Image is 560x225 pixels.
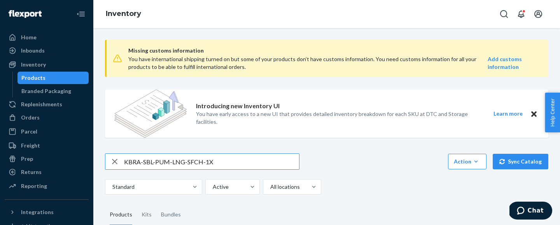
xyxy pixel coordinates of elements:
[100,3,147,25] ol: breadcrumbs
[513,6,529,22] button: Open notifications
[5,111,89,124] a: Orders
[493,154,548,169] button: Sync Catalog
[21,74,45,82] div: Products
[5,44,89,57] a: Inbounds
[5,180,89,192] a: Reporting
[21,47,45,54] div: Inbounds
[496,6,512,22] button: Open Search Box
[114,90,187,138] img: new-reports-banner-icon.82668bd98b6a51aee86340f2a7b77ae3.png
[128,46,539,55] span: Missing customs information
[21,155,33,163] div: Prep
[21,128,37,135] div: Parcel
[21,61,46,69] div: Inventory
[530,6,546,22] button: Open account menu
[212,183,213,191] input: Active
[196,102,280,111] p: Introducing new Inventory UI
[488,109,527,119] button: Learn more
[21,208,54,216] div: Integrations
[488,56,522,70] strong: Add customs information
[17,85,89,97] a: Branded Packaging
[21,168,42,176] div: Returns
[196,110,479,126] p: You have early access to a new UI that provides detailed inventory breakdown for each SKU at DTC ...
[545,93,560,132] button: Help Center
[5,31,89,44] a: Home
[509,202,552,221] iframe: Opens a widget where you can chat to one of our agents
[21,100,62,108] div: Replenishments
[5,139,89,152] a: Freight
[21,182,47,190] div: Reporting
[124,154,299,169] input: Search inventory by name or sku
[5,125,89,138] a: Parcel
[106,9,141,18] a: Inventory
[529,109,539,119] button: Close
[21,114,40,121] div: Orders
[21,87,71,95] div: Branded Packaging
[448,154,486,169] button: Action
[5,166,89,178] a: Returns
[21,33,37,41] div: Home
[5,98,89,111] a: Replenishments
[5,206,89,218] button: Integrations
[17,72,89,84] a: Products
[128,55,488,71] div: You have international shipping turned on but some of your products don’t have customs informatio...
[9,10,42,18] img: Flexport logo
[5,58,89,71] a: Inventory
[5,153,89,165] a: Prep
[454,158,481,165] div: Action
[269,183,270,191] input: All locations
[21,142,40,149] div: Freight
[488,55,539,71] a: Add customs information
[73,6,89,22] button: Close Navigation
